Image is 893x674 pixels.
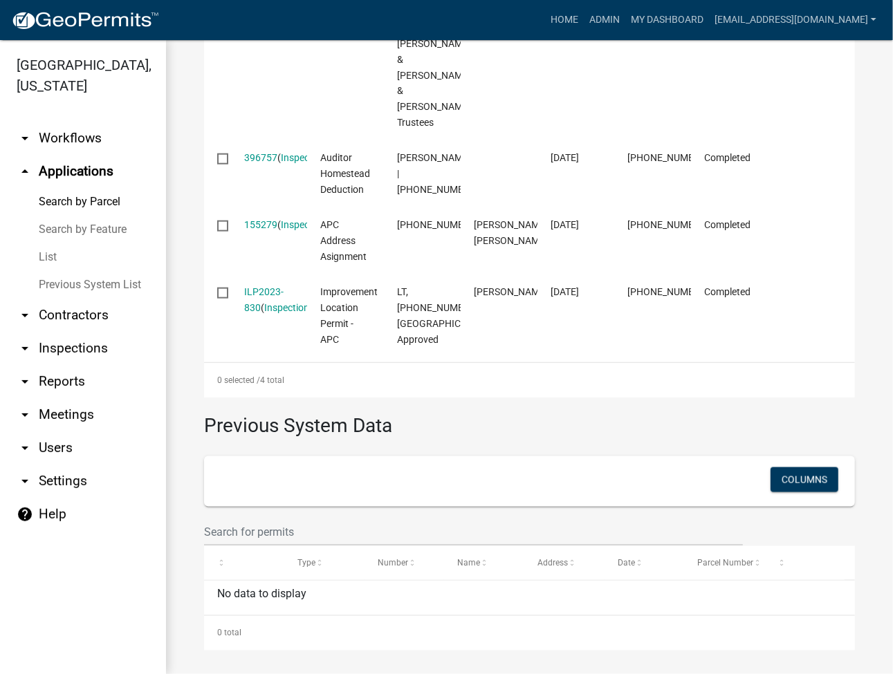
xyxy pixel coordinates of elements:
[704,219,751,230] span: Completed
[625,7,709,33] a: My Dashboard
[551,219,579,230] span: 07/28/2023
[17,163,33,180] i: arrow_drop_up
[685,546,765,579] datatable-header-cell: Parcel Number
[17,130,33,147] i: arrow_drop_down
[281,219,331,230] a: Inspections
[771,467,838,492] button: Columns
[397,219,488,230] span: 017-038-001.A
[457,558,480,568] span: Name
[698,558,754,568] span: Parcel Number
[524,546,605,579] datatable-header-cell: Address
[17,440,33,456] i: arrow_drop_down
[204,518,743,546] input: Search for permits
[217,375,260,385] span: 0 selected /
[244,286,284,313] a: ILP2023-830
[204,363,855,397] div: 4 total
[627,286,718,297] span: 017-038-001.A
[17,506,33,523] i: help
[321,286,378,344] span: Improvement Location Permit - APC
[397,286,512,344] span: LT, 017-038-001.A, , Carlisle, ILP2023-830, Approved
[709,7,882,33] a: [EMAIL_ADDRESS][DOMAIN_NAME]
[244,150,295,166] div: ( )
[444,546,524,579] datatable-header-cell: Name
[704,152,751,163] span: Completed
[204,616,855,650] div: 0 total
[704,286,751,297] span: Completed
[204,397,855,440] h3: Previous System Data
[17,307,33,324] i: arrow_drop_down
[284,546,365,579] datatable-header-cell: Type
[297,558,315,568] span: Type
[17,340,33,357] i: arrow_drop_down
[474,286,548,297] span: STEVE CARLISLE
[321,219,367,262] span: APC Address Asignment
[397,152,488,195] span: Tommy J Boggs | 017-038-001.A
[17,373,33,390] i: arrow_drop_down
[281,152,331,163] a: Inspections
[545,7,584,33] a: Home
[244,217,295,233] div: ( )
[321,152,371,195] span: Auditor Homestead Deduction
[605,546,685,579] datatable-header-cell: Date
[244,284,295,316] div: ( )
[551,286,579,297] span: 07/24/2023
[618,558,635,568] span: Date
[537,558,568,568] span: Address
[365,546,445,579] datatable-header-cell: Number
[627,219,718,230] span: 017-038-001.A
[264,302,314,313] a: Inspections
[551,152,579,163] span: 03/28/2025
[204,581,855,615] div: No data to display
[244,219,277,230] a: 155279
[584,7,625,33] a: Admin
[17,406,33,423] i: arrow_drop_down
[378,558,408,568] span: Number
[627,152,718,163] span: 017-038-001.A
[244,152,277,163] a: 396757
[474,219,548,246] span: Lee Ann Taylor
[17,473,33,489] i: arrow_drop_down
